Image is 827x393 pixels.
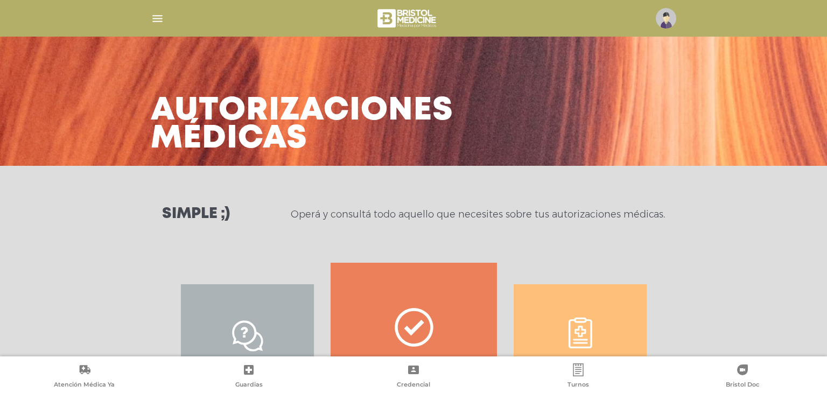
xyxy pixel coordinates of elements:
a: Guardias [167,363,332,391]
h3: Simple ;) [162,207,230,222]
span: Guardias [235,381,263,390]
span: Bristol Doc [726,381,759,390]
span: Credencial [397,381,430,390]
img: Cober_menu-lines-white.svg [151,12,164,25]
h3: Autorizaciones médicas [151,97,453,153]
p: Operá y consultá todo aquello que necesites sobre tus autorizaciones médicas. [291,208,665,221]
img: bristol-medicine-blanco.png [376,5,440,31]
a: Atención Médica Ya [2,363,167,391]
a: Bristol Doc [660,363,825,391]
a: Turnos [496,363,661,391]
a: Credencial [331,363,496,391]
img: profile-placeholder.svg [656,8,676,29]
span: Turnos [567,381,589,390]
span: Atención Médica Ya [54,381,115,390]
